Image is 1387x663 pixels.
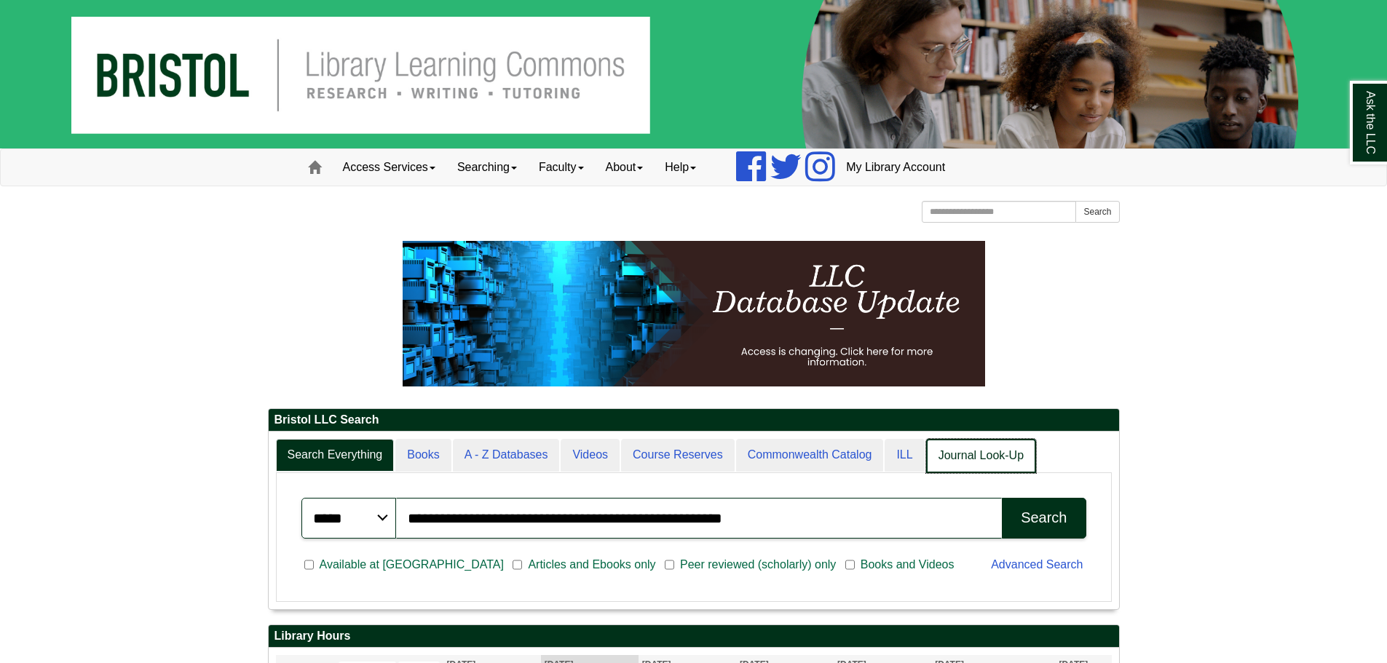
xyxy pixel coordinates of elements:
a: Access Services [332,149,446,186]
div: Search [1021,509,1067,526]
input: Articles and Ebooks only [513,558,522,571]
h2: Bristol LLC Search [269,409,1119,432]
a: A - Z Databases [453,439,560,472]
a: Commonwealth Catalog [736,439,884,472]
a: Course Reserves [621,439,735,472]
a: Faculty [528,149,595,186]
input: Peer reviewed (scholarly) only [665,558,674,571]
a: Journal Look-Up [926,439,1036,473]
input: Available at [GEOGRAPHIC_DATA] [304,558,314,571]
a: About [595,149,655,186]
a: Help [654,149,707,186]
a: My Library Account [835,149,956,186]
a: Searching [446,149,528,186]
a: ILL [885,439,924,472]
a: Videos [561,439,620,472]
input: Books and Videos [845,558,855,571]
span: Articles and Ebooks only [522,556,661,573]
h2: Library Hours [269,625,1119,648]
a: Books [395,439,451,472]
button: Search [1002,498,1086,539]
img: HTML tutorial [403,241,985,386]
a: Search Everything [276,439,395,472]
a: Advanced Search [991,558,1083,571]
span: Peer reviewed (scholarly) only [674,556,842,573]
span: Available at [GEOGRAPHIC_DATA] [314,556,510,573]
span: Books and Videos [855,556,960,573]
button: Search [1075,201,1119,223]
